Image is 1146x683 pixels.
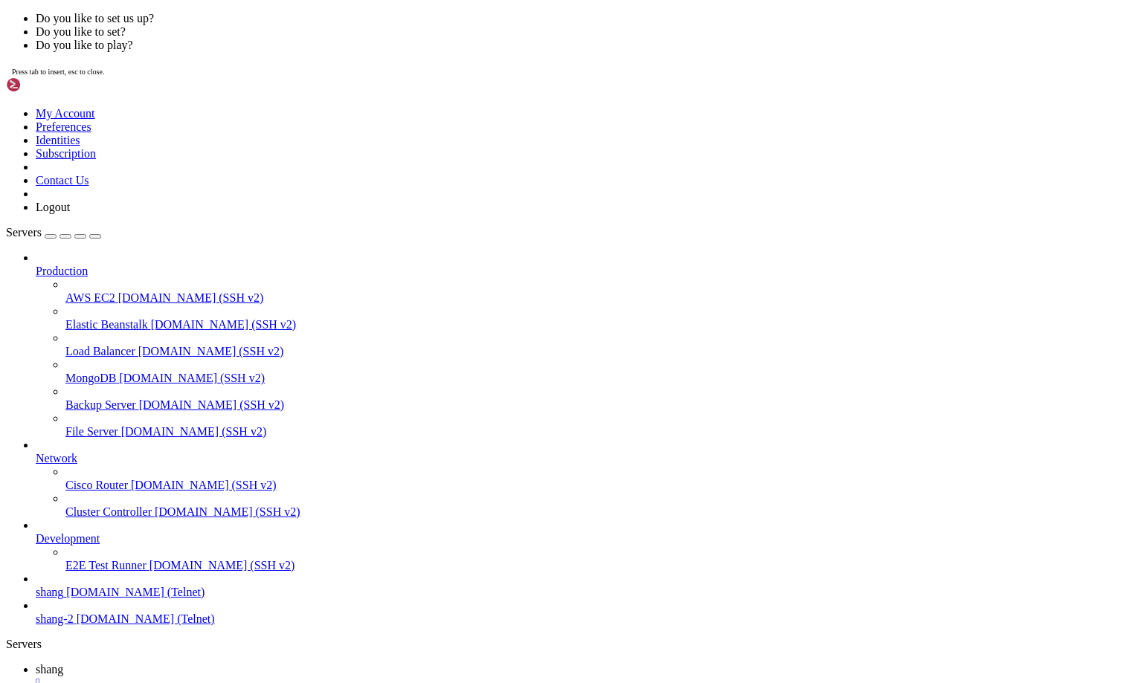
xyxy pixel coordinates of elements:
a: shang-2 [DOMAIN_NAME] (Telnet) [36,612,1140,626]
span: ho [65,340,77,352]
span: Network [36,452,77,464]
x-row: Eventually, our heroine tracks him down again, and hijinks ensue. [6,6,953,17]
span: Basic Commands for All Players: [12,452,196,463]
span: he [178,340,190,352]
a: Backup Server [DOMAIN_NAME] (SSH v2) [65,398,1140,412]
a: Cluster Controller [DOMAIN_NAME] (SSH v2) [65,505,1140,519]
x-row: [PERSON_NAME] Raw power and sin alive. 0s OOC [6,262,953,273]
x-row: Free Code Room <FCR> Lost and Found <LF> Hall of Removal <R> [6,519,953,530]
span: Want to be a helper? type ' [12,474,173,485]
span: . [220,273,226,285]
span: e [48,340,54,352]
li: shang-2 [DOMAIN_NAME] (Telnet) [36,599,1140,626]
span: ----------------------------------------------------------- [95,251,446,262]
span: e [125,340,131,352]
span: n [131,340,137,352]
a: Production [36,265,1140,278]
a: Subscription [36,147,96,160]
span: -------------------------------- [256,441,446,452]
a: Network [36,452,1140,465]
span: t [173,340,178,352]
x-row: C Bar and Grill for socializing. [6,207,953,218]
li: Network [36,438,1140,519]
span: Cluster Controller [65,505,152,518]
x-row: Objects [6,441,953,452]
x-row: p Using her girl as blackmail material [6,39,953,51]
a: E2E Test Runner [DOMAIN_NAME] (SSH v2) [65,559,1140,572]
a: Logout [36,201,70,213]
x-row: blue star. Half-seen through the flicker, other bodies pass, offering a glimpse of a pointed ear,... [6,140,953,151]
span: ------------------------------------------------------------- [6,485,369,496]
a: File Server [DOMAIN_NAME] (SSH v2) [65,425,1140,438]
span: ri [107,340,119,352]
a: MongoDB [DOMAIN_NAME] (SSH v2) [65,372,1140,385]
li: Elastic Beanstalk [DOMAIN_NAME] (SSH v2) [65,305,1140,331]
div: Servers [6,638,1140,651]
x-row: p Do you like [6,574,953,586]
x-row: [PERSON_NAME] pages: That's one possibility. But I was suggesting more along the lines that the n... [6,541,953,552]
a: shang [DOMAIN_NAME] (Telnet) [36,586,1140,599]
span: Production [36,265,88,277]
span: << [369,485,381,496]
x-row: You paged [PERSON_NAME] with 'So he will slowly blackmail and coerce his niece eventually he will... [6,28,953,39]
span: +beginner [196,452,250,463]
div: (14, 51) [88,574,94,586]
x-row: [PERSON_NAME] lean man with dark hair 2m OOC [6,407,953,418]
span: r [149,340,155,352]
span: w [83,340,89,352]
li: Load Balancer [DOMAIN_NAME] (SSH v2) [65,331,1140,358]
span: MongoDB [65,372,116,384]
x-row: You paged [PERSON_NAME] with 'Maybe he is in human traficking as sex slaves and his niece and her... [6,73,953,84]
x-row: Players [6,251,953,262]
li: MongoDB [DOMAIN_NAME] (SSH v2) [65,358,1140,385]
x-row: This room has been set silent. Newbies are encouraged to use the newbie channel to have their que... [6,195,953,207]
x-row: +view here '+help view' [6,229,953,240]
x-row: Building Nexus <BN> OOC Bar And Grill <OBG> Descing Room <DR> [6,508,953,519]
span: imi [345,374,363,385]
span: H [42,340,48,352]
span: [DOMAIN_NAME] (SSH v2) [155,505,300,518]
span: AWS EC2 [65,291,115,304]
span: ' [214,474,220,485]
x-row: Exits [6,485,953,496]
a: Development [36,532,1140,546]
li: shang [DOMAIN_NAME] (Telnet) [36,572,1140,599]
li: Production [36,251,1140,438]
span: +rules [143,463,178,474]
x-row: [PERSON_NAME] & athletic physical therapy doc 5m OOC [6,396,953,407]
a: Identities [36,134,80,146]
span: o [155,340,161,352]
span: ---- [6,251,30,262]
x-row: OOC Nexus - The Waking World(#0RAbBIJM) [6,106,953,117]
a: AWS EC2 [DOMAIN_NAME] (SSH v2) [65,291,1140,305]
li: E2E Test Runner [DOMAIN_NAME] (SSH v2) [65,546,1140,572]
a: Servers [6,226,101,239]
a: Contact Us [36,174,89,187]
span: bubbly and h [54,273,125,285]
x-row: Sirin 58s OOC [6,430,953,441]
span: w [59,340,65,352]
span: File Server [65,425,118,438]
span: ------------------------------------------------------------------------------ [6,530,470,541]
span: Servers [6,226,42,239]
x-row: p Maybe he is in human traficking as sex slaves and his niece and her mother is his next targets ... [6,62,953,73]
x-row: Winter Figure clothed in worn robes 12m OOC [6,296,953,307]
span: shang [36,586,63,598]
x-row: Amonon 14m OOC [6,340,953,352]
x-row: look [6,95,953,106]
li: AWS EC2 [DOMAIN_NAME] (SSH v2) [65,278,1140,305]
x-row: IC <IC> Portal Nexus <PN> Idle Room <IR> [6,496,953,508]
x-row: to a single hard tint of electric blue driven into the cloud from elsewhere. The air moves and sh... [6,162,953,173]
a: Cisco Router [DOMAIN_NAME] (SSH v2) [65,479,1140,492]
span: >> [411,485,422,496]
span: >> [83,251,95,262]
span: Development [36,532,100,545]
li: Backup Server [DOMAIN_NAME] (SSH v2) [65,385,1140,412]
li: File Server [DOMAIN_NAME] (SSH v2) [65,412,1140,438]
x-row: The air is electric, brimming with a nameless kind of magical energy that fills the surroundings ... [6,129,953,140]
x-row: [PERSON_NAME] October Aesthetic qualities on an individual canv 9m OOC [6,318,953,329]
x-row: You paged [PERSON_NAME] with 'Using her girl as blackmail material' [6,51,953,62]
a: Load Balancer [DOMAIN_NAME] (SSH v2) [65,345,1140,358]
span: m [161,340,167,352]
span: py young wom [137,273,208,285]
